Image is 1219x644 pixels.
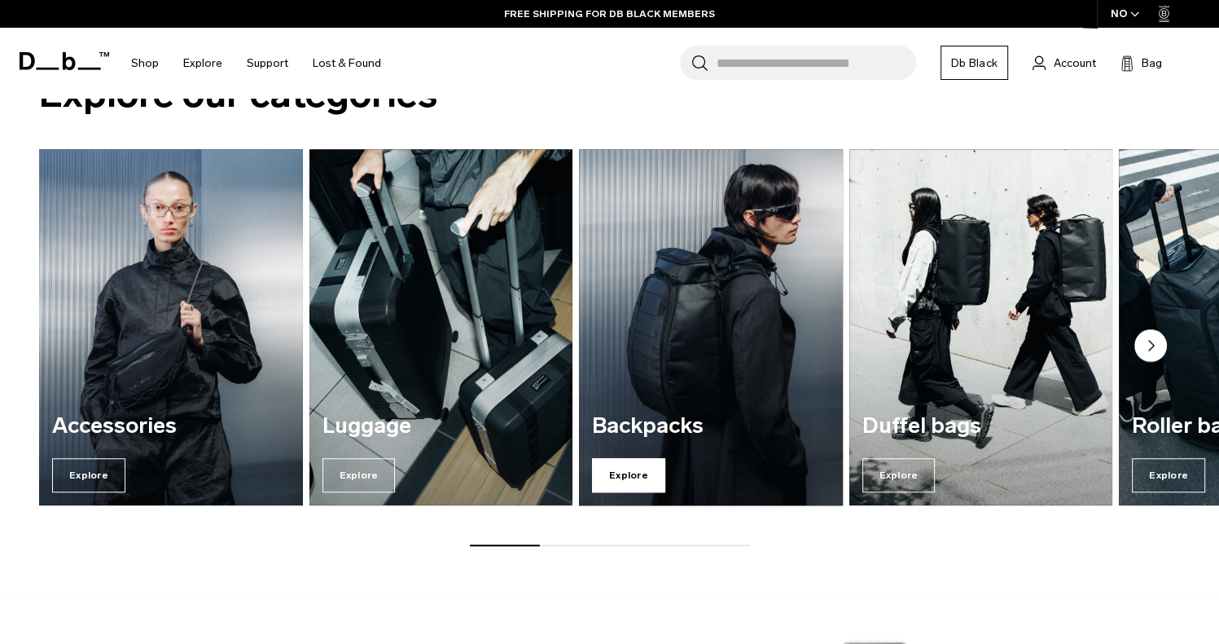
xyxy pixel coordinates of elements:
span: Explore [862,458,936,492]
span: Explore [1132,458,1205,492]
a: Shop [131,34,159,92]
a: Explore [183,34,222,92]
h3: Backpacks [592,414,830,439]
h3: Accessories [52,414,290,439]
a: Account [1033,53,1096,73]
span: Bag [1142,55,1162,72]
div: 1 / 7 [39,149,303,505]
button: Next slide [1134,329,1167,365]
a: Luggage Explore [309,149,573,505]
a: Support [247,34,288,92]
span: Explore [52,458,125,492]
a: Accessories Explore [39,149,303,505]
h3: Duffel bags [862,414,1100,439]
h3: Luggage [322,414,560,439]
a: Lost & Found [313,34,381,92]
a: Duffel bags Explore [849,149,1113,505]
div: 3 / 7 [579,149,843,505]
span: Account [1054,55,1096,72]
span: Explore [592,458,665,492]
div: 4 / 7 [849,149,1113,505]
nav: Main Navigation [119,28,393,99]
span: Explore [322,458,396,492]
a: Backpacks Explore [579,149,843,505]
a: Db Black [941,46,1008,80]
a: FREE SHIPPING FOR DB BLACK MEMBERS [504,7,715,21]
div: 2 / 7 [309,149,573,505]
button: Bag [1120,53,1162,73]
